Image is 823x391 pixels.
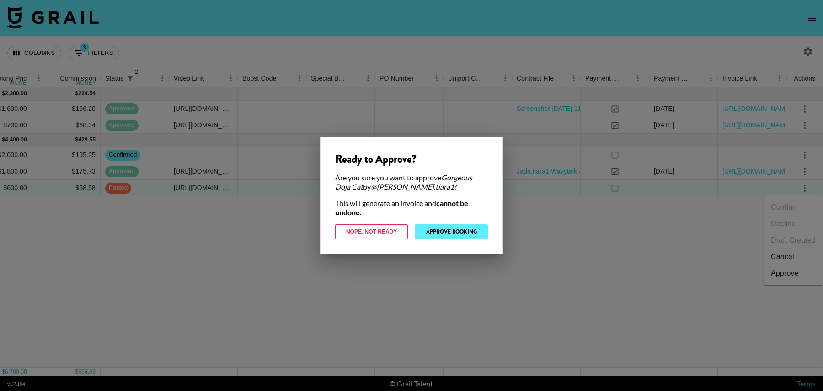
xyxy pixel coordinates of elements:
button: Approve Booking [415,224,488,239]
div: Ready to Approve? [335,152,488,166]
button: Nope, Not Ready [335,224,408,239]
em: @ [PERSON_NAME].tiara1 [371,182,454,191]
div: This will generate an invoice and . [335,199,488,217]
em: Gorgeous Doja Cat [335,173,472,191]
strong: cannot be undone [335,199,468,217]
div: Are you sure you want to approve by ? [335,173,488,191]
